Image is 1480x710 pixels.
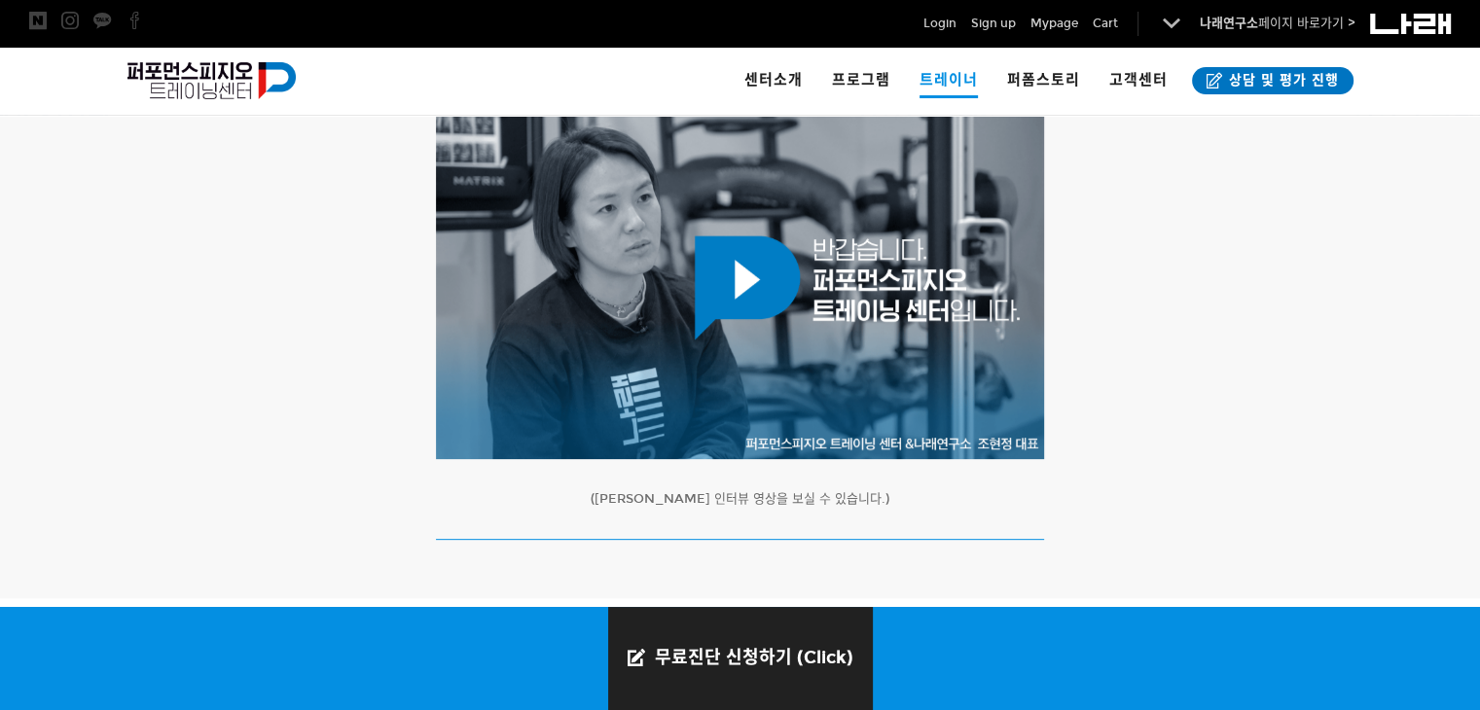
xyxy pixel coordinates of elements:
a: 프로그램 [817,47,905,115]
a: 트레이너 [905,47,993,115]
a: Mypage [1030,14,1078,33]
span: 퍼폼스토리 [1007,71,1080,89]
a: Login [923,14,957,33]
span: 센터소개 [744,71,803,89]
a: 퍼폼스토리 [993,47,1095,115]
strong: 나래연구소 [1200,16,1258,31]
a: Cart [1093,14,1118,33]
span: 트레이너 [920,64,978,98]
span: 상담 및 평가 진행 [1223,71,1339,90]
span: 프로그램 [832,71,890,89]
a: 고객센터 [1095,47,1182,115]
a: 조현정 대표 인터뷰 동영상 썸네일 [132,117,1349,459]
a: 무료진단 신청하기 (Click) [608,607,873,710]
span: 고객센터 [1109,71,1168,89]
a: 상담 및 평가 진행 [1192,67,1354,94]
a: 나래연구소페이지 바로가기 > [1200,16,1355,31]
a: 센터소개 [730,47,817,115]
span: ([PERSON_NAME] 인터뷰 영상을 보실 수 있습니다.) [591,491,889,507]
a: Sign up [971,14,1016,33]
